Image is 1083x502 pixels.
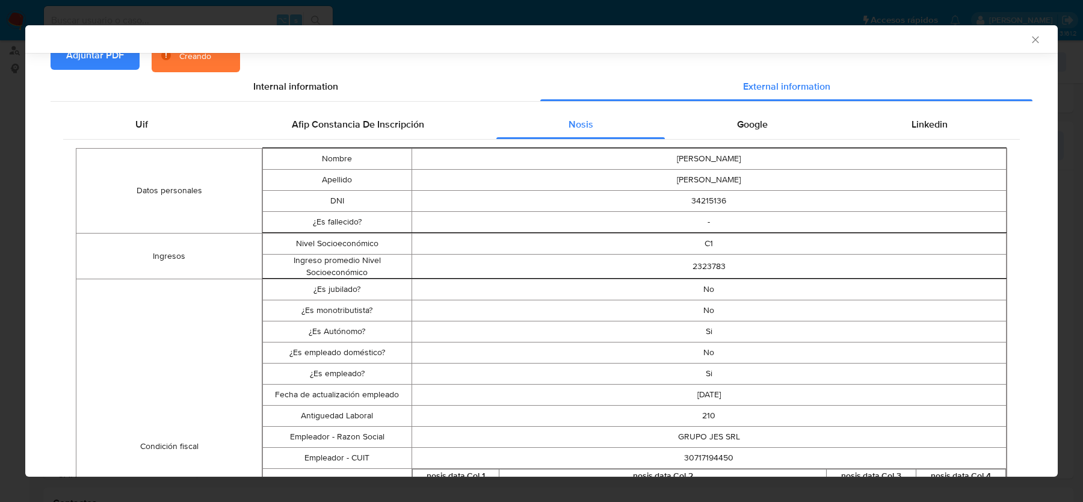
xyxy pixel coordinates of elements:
span: Afip Constancia De Inscripción [292,117,424,131]
td: ¿Es jubilado? [263,279,412,300]
td: No [412,279,1007,300]
td: 30717194450 [412,448,1007,469]
th: nosis.data.Col 4 [916,469,1006,483]
span: External information [743,79,830,93]
td: 2323783 [412,255,1007,279]
td: ¿Es Autónomo? [263,321,412,342]
td: 210 [412,406,1007,427]
td: [PERSON_NAME] [412,149,1007,170]
span: Nosis [569,117,593,131]
span: Internal information [253,79,338,93]
td: 34215136 [412,191,1007,212]
td: Empleador - Razon Social [263,427,412,448]
div: closure-recommendation-modal [25,25,1058,477]
td: Empleador - CUIT [263,448,412,469]
td: GRUPO JES SRL [412,427,1007,448]
td: Nombre [263,149,412,170]
th: nosis.data.Col 3 [827,469,916,483]
td: Si [412,321,1007,342]
span: Google [737,117,768,131]
th: nosis.data.Col 2 [499,469,827,483]
td: Si [412,364,1007,385]
div: Detailed external info [63,110,1020,139]
span: Linkedin [912,117,948,131]
div: Detailed info [51,72,1032,101]
span: Uif [135,117,148,131]
td: C1 [412,234,1007,255]
div: Creando [179,51,211,63]
th: nosis.data.Col 1 [412,469,499,483]
td: Datos personales [76,149,262,234]
td: - [412,212,1007,233]
td: [DATE] [412,385,1007,406]
span: Adjuntar PDF [66,42,124,69]
td: ¿Es empleado doméstico? [263,342,412,364]
button: Adjuntar PDF [51,41,140,70]
td: Ingresos [76,234,262,279]
td: Fecha de actualización empleado [263,385,412,406]
td: Apellido [263,170,412,191]
td: Ingreso promedio Nivel Socioeconómico [263,255,412,279]
button: Cerrar ventana [1029,34,1040,45]
td: No [412,300,1007,321]
td: ¿Es monotributista? [263,300,412,321]
td: No [412,342,1007,364]
td: DNI [263,191,412,212]
td: ¿Es empleado? [263,364,412,385]
td: ¿Es fallecido? [263,212,412,233]
td: [PERSON_NAME] [412,170,1007,191]
td: Nivel Socioeconómico [263,234,412,255]
td: Antiguedad Laboral [263,406,412,427]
